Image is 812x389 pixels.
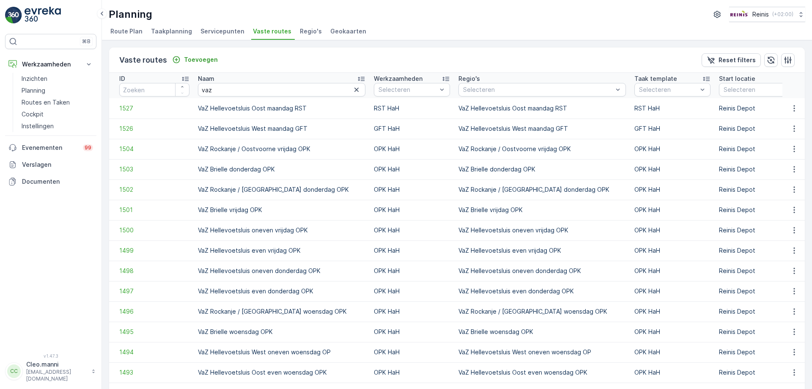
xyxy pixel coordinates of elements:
[194,362,370,383] td: VaZ Hellevoetsluis Oost even woensdag OPK
[5,360,96,382] button: CCCleo.manni[EMAIL_ADDRESS][DOMAIN_NAME]
[119,226,189,235] span: 1500
[370,342,454,362] td: OPK HaH
[119,307,189,316] a: 1496
[82,38,91,45] p: ⌘B
[630,240,715,261] td: OPK HaH
[330,27,366,36] span: Geokaarten
[370,240,454,261] td: OPK HaH
[119,124,189,133] span: 1526
[630,362,715,383] td: OPK HaH
[630,98,715,119] td: RST HaH
[454,240,630,261] td: VaZ Hellevoetsluis even vrijdag OPK
[18,85,96,97] a: Planning
[719,56,756,64] p: Reset filters
[18,73,96,85] a: Inzichten
[119,368,189,377] a: 1493
[630,342,715,362] td: OPK HaH
[119,83,189,97] input: Zoeken
[772,11,793,18] p: ( +02:00 )
[630,119,715,139] td: GFT HaH
[370,119,454,139] td: GFT HaH
[715,362,799,383] td: Reinis Depot
[370,362,454,383] td: OPK HaH
[630,301,715,322] td: OPK HaH
[198,83,365,97] input: Zoeken
[370,261,454,281] td: OPK HaH
[370,281,454,301] td: OPK HaH
[119,185,189,194] span: 1502
[194,240,370,261] td: VaZ Hellevoetsluis even vrijdag OPK
[374,74,422,83] p: Werkzaamheden
[752,10,769,19] p: Reinis
[370,139,454,159] td: OPK HaH
[379,86,437,94] p: Selecteren
[194,220,370,240] td: VaZ Hellevoetsluis oneven vrijdag OPK
[18,120,96,132] a: Instellingen
[715,220,799,240] td: Reinis Depot
[5,353,96,359] span: v 1.47.3
[194,139,370,159] td: VaZ Rockanje / Oostvoorne vrijdag OPK
[119,348,189,356] span: 1494
[715,98,799,119] td: Reinis Depot
[119,246,189,255] a: 1499
[715,240,799,261] td: Reinis Depot
[22,98,70,107] p: Routes en Taken
[5,139,96,156] a: Evenementen99
[119,328,189,336] span: 1495
[715,281,799,301] td: Reinis Depot
[630,179,715,200] td: OPK HaH
[639,86,697,94] p: Selecteren
[729,7,805,22] button: Reinis(+02:00)
[454,139,630,159] td: VaZ Rockanje / Oostvoorne vrijdag OPK
[5,173,96,190] a: Documenten
[454,301,630,322] td: VaZ Rockanje / [GEOGRAPHIC_DATA] woensdag OPK
[715,322,799,342] td: Reinis Depot
[119,165,189,174] a: 1503
[85,144,91,151] p: 99
[194,301,370,322] td: VaZ Rockanje / [GEOGRAPHIC_DATA] woensdag OPK
[370,179,454,200] td: OPK HaH
[454,179,630,200] td: VaZ Rockanje / [GEOGRAPHIC_DATA] donderdag OPK
[5,56,96,73] button: Werkzaamheden
[370,98,454,119] td: RST HaH
[22,110,44,119] p: Cockpit
[119,206,189,214] a: 1501
[715,200,799,220] td: Reinis Depot
[119,54,167,66] p: Vaste routes
[194,179,370,200] td: VaZ Rockanje / [GEOGRAPHIC_DATA] donderdag OPK
[22,60,80,69] p: Werkzaamheden
[151,27,192,36] span: Taakplanning
[18,108,96,120] a: Cockpit
[119,104,189,113] a: 1527
[194,119,370,139] td: VaZ Hellevoetsluis West maandag GFT
[194,200,370,220] td: VaZ Brielle vrijdag OPK
[5,156,96,173] a: Verslagen
[634,74,677,83] p: Taak template
[630,281,715,301] td: OPK HaH
[22,74,47,83] p: Inzichten
[253,27,291,36] span: Vaste routes
[630,139,715,159] td: OPK HaH
[25,7,61,24] img: logo_light-DOdMpM7g.png
[109,8,152,21] p: Planning
[194,281,370,301] td: VaZ Hellevoetsluis even donderdag OPK
[110,27,143,36] span: Route Plan
[458,74,480,83] p: Regio's
[22,86,45,95] p: Planning
[194,159,370,179] td: VaZ Brielle donderdag OPK
[300,27,322,36] span: Regio's
[454,362,630,383] td: VaZ Hellevoetsluis Oost even woensdag OPK
[119,145,189,153] a: 1504
[7,364,21,378] div: CC
[454,159,630,179] td: VaZ Brielle donderdag OPK
[715,139,799,159] td: Reinis Depot
[454,322,630,342] td: VaZ Brielle woensdag OPK
[454,98,630,119] td: VaZ Hellevoetsluis Oost maandag RST
[719,74,755,83] p: Start locatie
[370,301,454,322] td: OPK HaH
